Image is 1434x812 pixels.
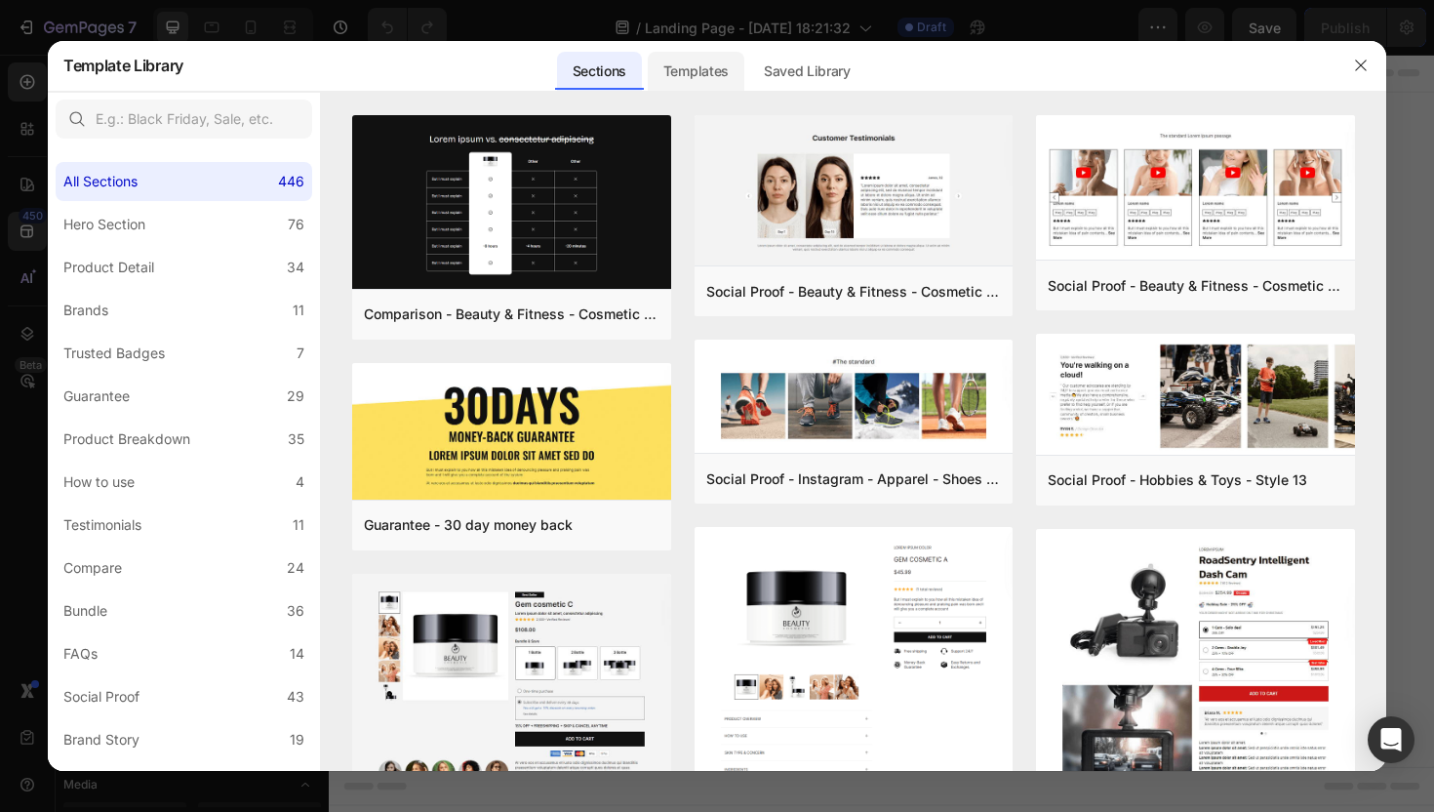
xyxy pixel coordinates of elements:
[287,256,304,279] div: 34
[290,728,304,751] div: 19
[1048,274,1343,298] div: Social Proof - Beauty & Fitness - Cosmetic - Style 8
[63,771,140,794] div: Product List
[63,685,139,709] div: Social Proof
[63,299,108,322] div: Brands
[63,342,165,365] div: Trusted Badges
[63,170,138,193] div: All Sections
[364,303,659,326] div: Comparison - Beauty & Fitness - Cosmetic - Ingredients - Style 19
[63,256,154,279] div: Product Detail
[287,771,304,794] div: 22
[467,406,703,429] div: Start with Sections from sidebar
[288,213,304,236] div: 76
[352,363,671,504] img: g30.png
[278,170,304,193] div: 446
[695,115,1014,270] img: sp16.png
[293,513,304,537] div: 11
[287,385,304,408] div: 29
[290,642,304,666] div: 14
[293,299,304,322] div: 11
[63,427,190,451] div: Product Breakdown
[56,100,312,139] input: E.g.: Black Friday, Sale, etc.
[63,213,145,236] div: Hero Section
[1048,468,1307,492] div: Social Proof - Hobbies & Toys - Style 13
[287,685,304,709] div: 43
[63,728,139,751] div: Brand Story
[1368,716,1414,763] div: Open Intercom Messenger
[706,467,1002,491] div: Social Proof - Instagram - Apparel - Shoes - Style 30
[589,445,727,484] button: Add elements
[63,556,122,580] div: Compare
[296,470,304,494] div: 4
[63,599,107,623] div: Bundle
[1036,334,1355,459] img: sp13.png
[748,52,866,91] div: Saved Library
[63,642,98,666] div: FAQs
[287,556,304,580] div: 24
[288,427,304,451] div: 35
[1036,115,1355,264] img: sp8.png
[63,385,130,408] div: Guarantee
[648,52,744,91] div: Templates
[695,340,1014,457] img: sp30.png
[706,280,1002,304] div: Social Proof - Beauty & Fitness - Cosmetic - Style 16
[455,554,717,570] div: Start with Generating from URL or image
[364,513,573,537] div: Guarantee - 30 day money back
[63,513,141,537] div: Testimonials
[352,115,671,293] img: c19.png
[287,599,304,623] div: 36
[444,445,578,484] button: Add sections
[63,40,183,91] h2: Template Library
[297,342,304,365] div: 7
[63,470,135,494] div: How to use
[557,52,642,91] div: Sections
